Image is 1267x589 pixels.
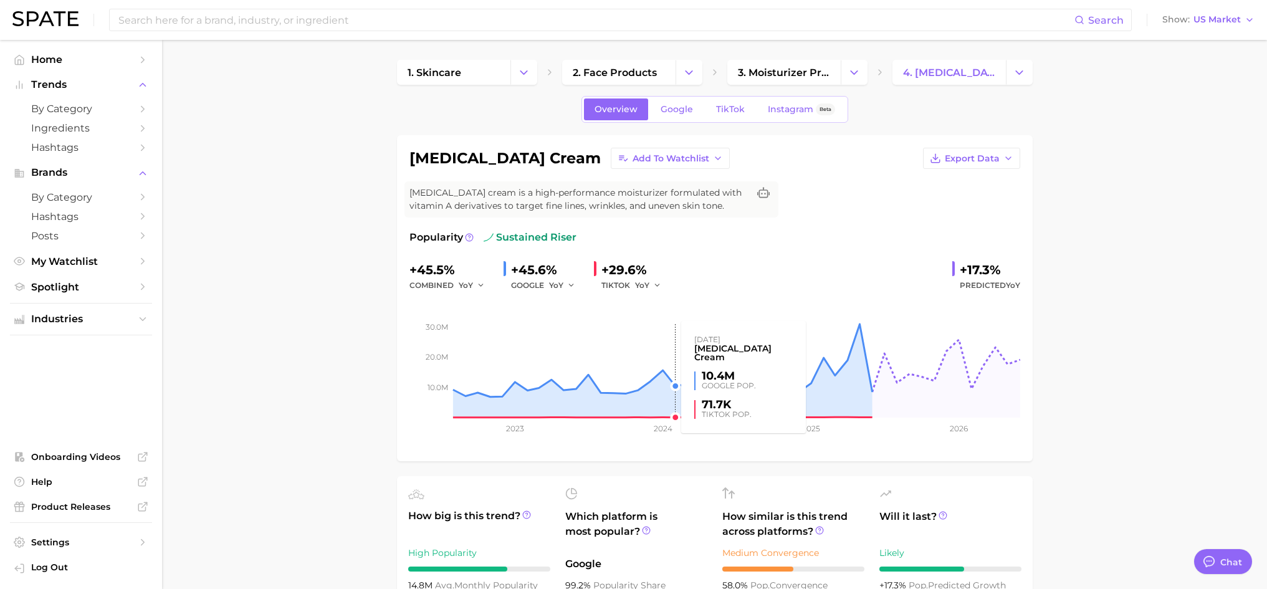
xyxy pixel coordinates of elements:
[635,280,649,290] span: YoY
[409,230,463,245] span: Popularity
[565,557,707,572] span: Google
[397,60,510,85] a: 1. skincare
[31,501,131,512] span: Product Releases
[960,278,1020,293] span: Predicted
[12,11,79,26] img: SPATE
[950,424,968,433] tspan: 2026
[1088,14,1124,26] span: Search
[31,103,131,115] span: by Category
[722,567,864,572] div: 5 / 10
[727,60,841,85] a: 3. moisturizer products
[31,281,131,293] span: Spotlight
[10,277,152,297] a: Spotlight
[565,509,707,550] span: Which platform is most popular?
[841,60,868,85] button: Change Category
[505,424,524,433] tspan: 2023
[409,260,494,280] div: +45.5%
[408,545,550,560] div: High Popularity
[653,424,672,433] tspan: 2024
[31,256,131,267] span: My Watchlist
[802,424,820,433] tspan: 2025
[31,476,131,487] span: Help
[573,67,657,79] span: 2. face products
[31,167,131,178] span: Brands
[511,278,584,293] div: GOOGLE
[10,75,152,94] button: Trends
[1006,280,1020,290] span: YoY
[408,509,550,539] span: How big is this trend?
[661,104,693,115] span: Google
[409,151,601,166] h1: [MEDICAL_DATA] cream
[10,533,152,552] a: Settings
[757,98,846,120] a: InstagramBeta
[31,230,131,242] span: Posts
[676,60,702,85] button: Change Category
[409,278,494,293] div: combined
[879,509,1021,539] span: Will it last?
[923,148,1020,169] button: Export Data
[31,141,131,153] span: Hashtags
[10,138,152,157] a: Hashtags
[510,60,537,85] button: Change Category
[584,98,648,120] a: Overview
[562,60,676,85] a: 2. face products
[31,211,131,223] span: Hashtags
[31,451,131,462] span: Onboarding Videos
[549,280,563,290] span: YoY
[10,188,152,207] a: by Category
[705,98,755,120] a: TikTok
[31,191,131,203] span: by Category
[601,278,670,293] div: TIKTOK
[945,153,1000,164] span: Export Data
[820,104,831,115] span: Beta
[409,186,748,213] span: [MEDICAL_DATA] cream is a high-performance moisturizer formulated with vitamin A derivatives to t...
[31,562,142,573] span: Log Out
[716,104,745,115] span: TikTok
[892,60,1006,85] a: 4. [MEDICAL_DATA] cream
[10,99,152,118] a: by Category
[459,280,473,290] span: YoY
[10,207,152,226] a: Hashtags
[549,278,576,293] button: YoY
[903,67,995,79] span: 4. [MEDICAL_DATA] cream
[408,67,461,79] span: 1. skincare
[722,509,864,539] span: How similar is this trend across platforms?
[408,567,550,572] div: 7 / 10
[635,278,662,293] button: YoY
[31,537,131,548] span: Settings
[650,98,704,120] a: Google
[879,545,1021,560] div: Likely
[31,314,131,325] span: Industries
[31,54,131,65] span: Home
[484,230,576,245] span: sustained riser
[879,567,1021,572] div: 6 / 10
[601,260,670,280] div: +29.6%
[1162,16,1190,23] span: Show
[768,104,813,115] span: Instagram
[1159,12,1258,28] button: ShowUS Market
[10,50,152,69] a: Home
[10,448,152,466] a: Onboarding Videos
[738,67,830,79] span: 3. moisturizer products
[10,497,152,516] a: Product Releases
[633,153,709,164] span: Add to Watchlist
[611,148,730,169] button: Add to Watchlist
[1193,16,1241,23] span: US Market
[511,260,584,280] div: +45.6%
[117,9,1074,31] input: Search here for a brand, industry, or ingredient
[31,79,131,90] span: Trends
[484,232,494,242] img: sustained riser
[10,558,152,579] a: Log out. Currently logged in with e-mail farnell.ar@pg.com.
[10,310,152,328] button: Industries
[722,545,864,560] div: Medium Convergence
[10,163,152,182] button: Brands
[10,118,152,138] a: Ingredients
[595,104,638,115] span: Overview
[10,226,152,246] a: Posts
[459,278,485,293] button: YoY
[10,472,152,491] a: Help
[10,252,152,271] a: My Watchlist
[1006,60,1033,85] button: Change Category
[960,260,1020,280] div: +17.3%
[31,122,131,134] span: Ingredients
